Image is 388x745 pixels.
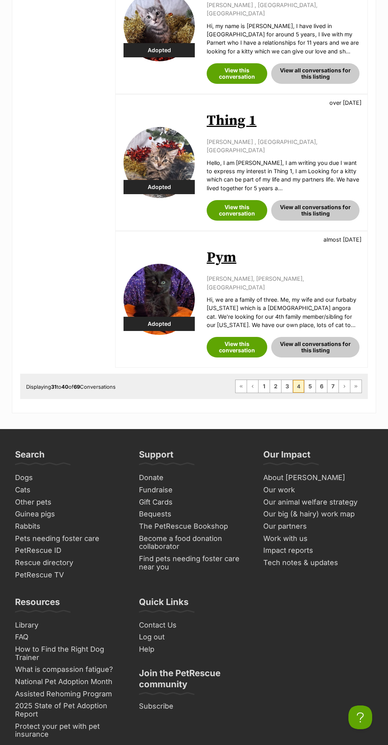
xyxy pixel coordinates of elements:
[12,664,128,676] a: What is compassion fatigue?
[136,553,252,573] a: Find pets needing foster care near you
[207,337,267,357] a: View this conversation
[323,235,361,244] p: almost [DATE]
[259,380,270,393] a: Page 1
[271,63,359,84] a: View all conversations for this listing
[136,700,252,713] a: Subscribe
[260,484,376,496] a: Our work
[327,380,339,393] a: Page 7
[263,449,310,465] h3: Our Impact
[207,22,359,55] p: Hi, my name is [PERSON_NAME], I have lived in [GEOGRAPHIC_DATA] for around 5 years, I live with m...
[12,496,128,509] a: Other pets
[12,643,128,664] a: How to Find the Right Dog Trainer
[139,667,249,694] h3: Join the PetRescue community
[124,317,195,331] div: Adopted
[136,533,252,553] a: Become a food donation collaborator
[207,159,359,192] p: Hello, I am [PERSON_NAME], I am writing you due I want to express my interest in Thing 1, I am Lo...
[304,380,316,393] a: Page 5
[271,337,359,357] a: View all conversations for this listing
[15,596,60,612] h3: Resources
[136,631,252,643] a: Log out
[139,449,173,465] h3: Support
[124,43,195,57] div: Adopted
[12,545,128,557] a: PetRescue ID
[260,545,376,557] a: Impact reports
[271,200,359,221] a: View all conversations for this listing
[207,112,257,130] a: Thing 1
[207,63,267,84] a: View this conversation
[350,380,361,393] a: Last page
[207,249,236,267] a: Pym
[260,557,376,569] a: Tech notes & updates
[12,688,128,700] a: Assisted Rehoming Program
[260,520,376,533] a: Our partners
[236,380,247,393] a: First page
[12,557,128,569] a: Rescue directory
[12,484,128,496] a: Cats
[207,295,359,329] p: Hi, we are a family of three. Me, my wife and our furbaby [US_STATE] which is a [DEMOGRAPHIC_DATA...
[61,384,68,390] strong: 40
[26,384,116,390] span: Displaying to of Conversations
[136,619,252,632] a: Contact Us
[136,496,252,509] a: Gift Cards
[12,720,128,741] a: Protect your pet with pet insurance
[329,98,361,107] p: over [DATE]
[316,380,327,393] a: Page 6
[136,484,252,496] a: Fundraise
[207,1,359,18] p: [PERSON_NAME] , [GEOGRAPHIC_DATA], [GEOGRAPHIC_DATA]
[12,472,128,484] a: Dogs
[260,496,376,509] a: Our animal welfare strategy
[12,619,128,632] a: Library
[235,380,362,393] nav: Pagination
[260,472,376,484] a: About [PERSON_NAME]
[281,380,293,393] a: Page 3
[74,384,80,390] strong: 69
[136,643,252,656] a: Help
[15,449,45,465] h3: Search
[51,384,57,390] strong: 31
[12,676,128,688] a: National Pet Adoption Month
[124,180,195,194] div: Adopted
[12,520,128,533] a: Rabbits
[207,138,359,155] p: [PERSON_NAME] , [GEOGRAPHIC_DATA], [GEOGRAPHIC_DATA]
[247,380,258,393] a: Previous page
[207,274,359,291] p: [PERSON_NAME], [PERSON_NAME], [GEOGRAPHIC_DATA]
[124,264,195,335] img: Pym
[136,520,252,533] a: The PetRescue Bookshop
[207,200,267,221] a: View this conversation
[260,508,376,520] a: Our big (& hairy) work map
[339,380,350,393] a: Next page
[348,705,372,729] iframe: Help Scout Beacon - Open
[12,533,128,545] a: Pets needing foster care
[293,380,304,393] span: Page 4
[270,380,281,393] a: Page 2
[12,700,128,720] a: 2025 State of Pet Adoption Report
[12,569,128,581] a: PetRescue TV
[260,533,376,545] a: Work with us
[12,508,128,520] a: Guinea pigs
[124,127,195,198] img: Thing 1
[136,508,252,520] a: Bequests
[136,472,252,484] a: Donate
[139,596,188,612] h3: Quick Links
[12,631,128,643] a: FAQ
